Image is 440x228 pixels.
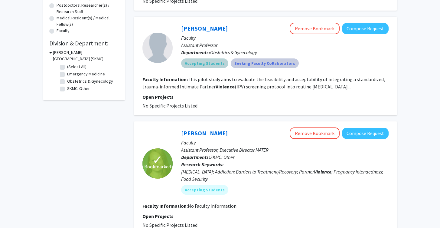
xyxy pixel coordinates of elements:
mat-chip: Accepting Students [181,185,228,195]
b: Research Keywords: [181,161,224,167]
label: Obstetrics & Gynecology [67,78,113,84]
p: Assistant Professor; Executive Director MATER [181,146,389,154]
a: [PERSON_NAME] [181,129,228,137]
h2: Division & Department: [49,40,119,47]
b: Departments: [181,49,210,55]
label: SKMC: Other [67,85,90,92]
button: Remove Bookmark [290,23,340,34]
button: Remove Bookmark [290,127,340,139]
div: [MEDICAL_DATA]; Addiction; Barriers to Treatment/Recovery; Partner ; Pregnancy Intendedness; Food... [181,168,389,183]
mat-chip: Seeking Faculty Collaborators [231,58,299,68]
b: Departments: [181,154,210,160]
b: Faculty Information: [142,203,188,209]
span: No Specific Projects Listed [142,222,197,228]
b: Faculty Information: [142,76,188,82]
span: Bookmarked [144,163,171,170]
button: Compose Request to Fan Lee [342,23,389,34]
span: Obstetrics & Gynecology [210,49,257,55]
span: ✓ [152,157,163,163]
a: [PERSON_NAME] [181,25,228,32]
h3: [PERSON_NAME][GEOGRAPHIC_DATA] (SKMC) [53,49,119,62]
b: Violence [314,169,331,175]
button: Compose Request to Kimberly McLaughlin [342,128,389,139]
span: SKMC: Other [210,154,234,160]
span: No Faculty Information [188,203,236,209]
label: Faculty [57,28,70,34]
label: (Select All) [67,64,86,70]
b: Violence [216,84,235,90]
p: Faculty [181,34,389,41]
p: Faculty [181,139,389,146]
label: Emergency Medicine [67,71,105,77]
p: Open Projects [142,213,389,220]
p: Open Projects [142,93,389,101]
iframe: Chat [5,201,26,223]
p: Assistant Professor [181,41,389,49]
mat-chip: Accepting Students [181,58,228,68]
label: Medical Resident(s) / Medical Fellow(s) [57,15,119,28]
label: Postdoctoral Researcher(s) / Research Staff [57,2,119,15]
fg-read-more: This pilot study aims to evaluate the feasibility and acceptability of integrating a standardized... [142,76,385,90]
span: No Specific Projects Listed [142,103,197,109]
